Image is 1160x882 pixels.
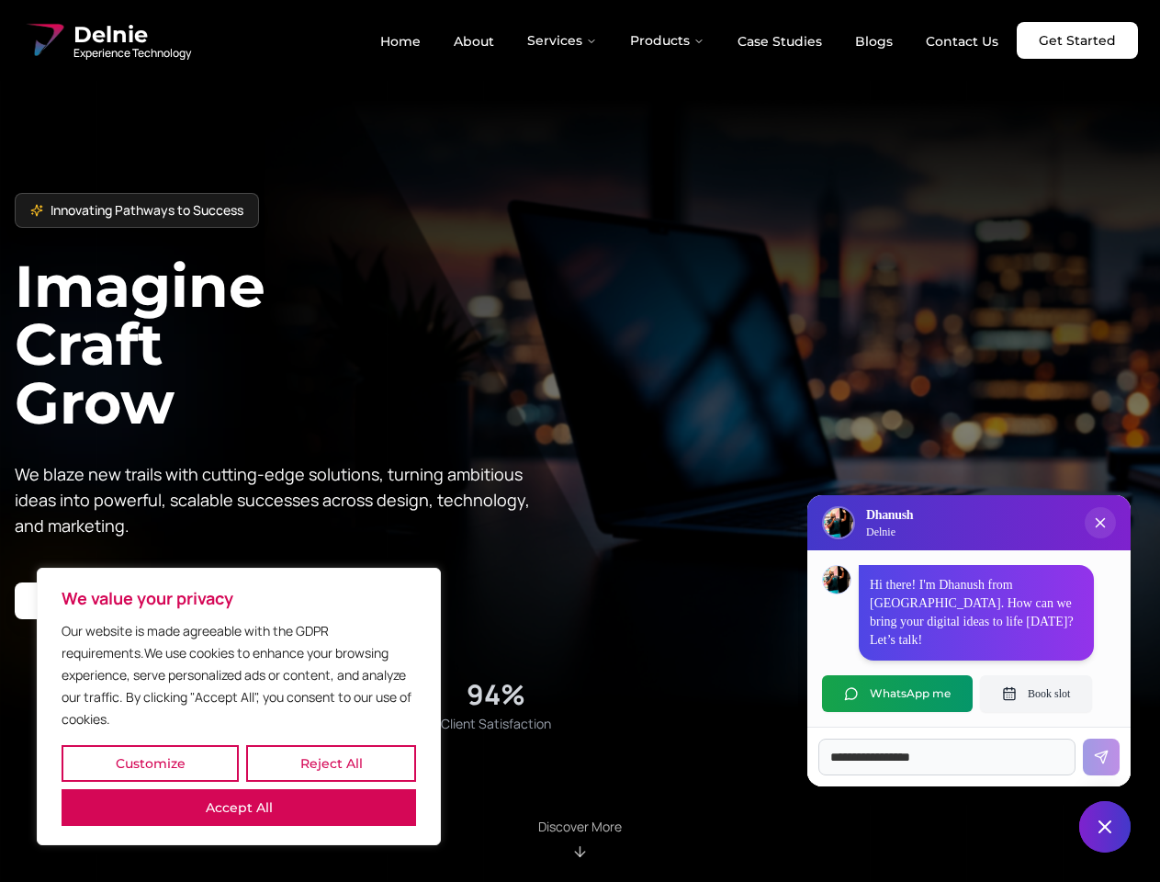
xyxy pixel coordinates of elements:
[538,818,622,860] div: Scroll to About section
[22,18,191,62] a: Delnie Logo Full
[22,18,66,62] img: Delnie Logo
[73,20,191,50] span: Delnie
[870,576,1083,650] p: Hi there! I'm Dhanush from [GEOGRAPHIC_DATA]. How can we bring your digital ideas to life [DATE]?...
[1085,507,1116,538] button: Close chat popup
[1079,801,1131,853] button: Close chat
[366,22,1013,59] nav: Main
[822,675,973,712] button: WhatsApp me
[51,201,243,220] span: Innovating Pathways to Success
[823,566,850,594] img: Dhanush
[980,675,1092,712] button: Book slot
[62,620,416,730] p: Our website is made agreeable with the GDPR requirements.We use cookies to enhance your browsing ...
[512,22,612,59] button: Services
[723,26,837,57] a: Case Studies
[866,525,913,539] p: Delnie
[15,257,580,431] h1: Imagine Craft Grow
[840,26,907,57] a: Blogs
[439,26,509,57] a: About
[246,745,416,782] button: Reject All
[538,818,622,836] p: Discover More
[866,506,913,525] h3: Dhanush
[62,789,416,826] button: Accept All
[366,26,435,57] a: Home
[911,26,1013,57] a: Contact Us
[615,22,719,59] button: Products
[62,587,416,609] p: We value your privacy
[62,745,239,782] button: Customize
[15,461,544,538] p: We blaze new trails with cutting-edge solutions, turning ambitious ideas into powerful, scalable ...
[467,678,525,711] div: 94%
[15,582,225,619] a: Start your project with us
[73,46,191,61] span: Experience Technology
[824,508,853,537] img: Delnie Logo
[441,715,551,733] span: Client Satisfaction
[1017,22,1138,59] a: Get Started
